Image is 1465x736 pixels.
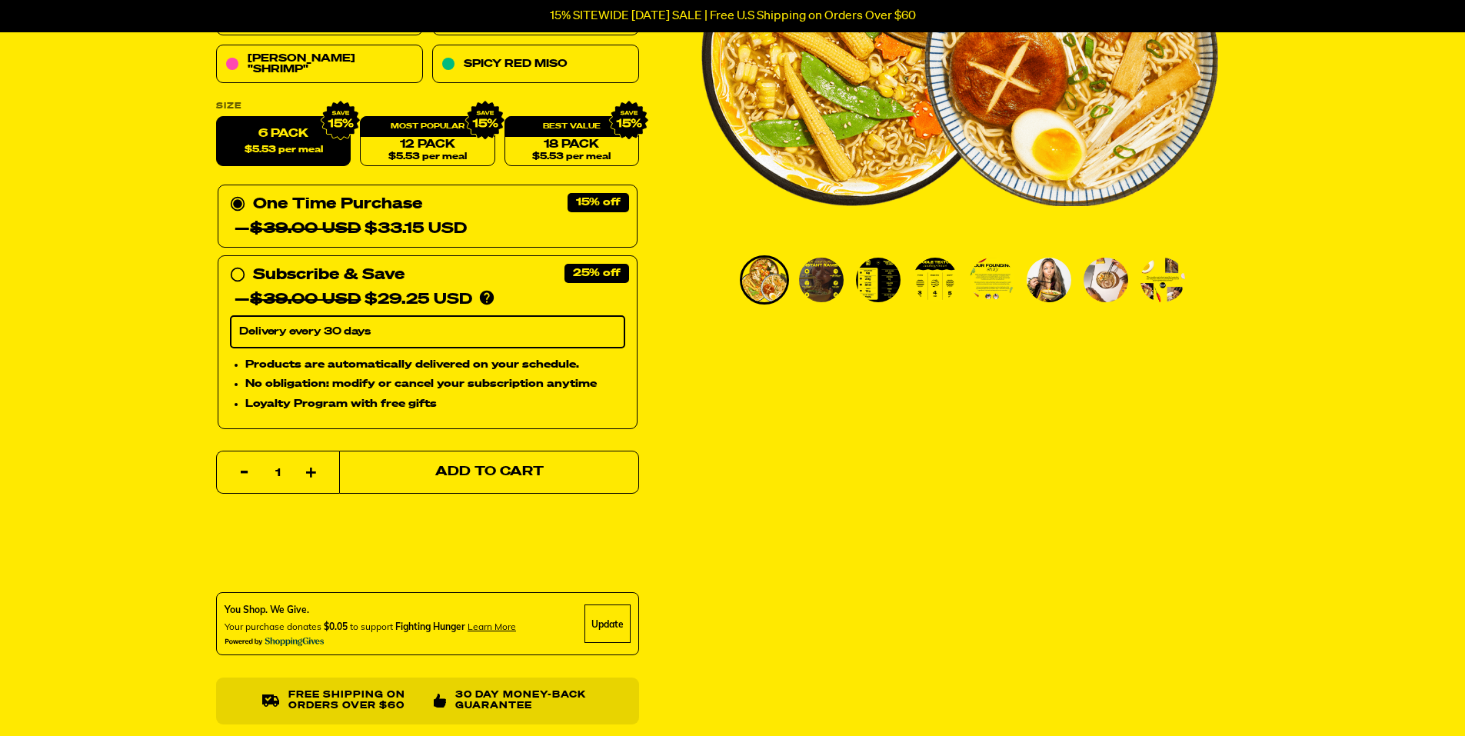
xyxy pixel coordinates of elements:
[913,258,957,302] img: Variety Vol. 2
[245,396,625,413] li: Loyalty Program with free gifts
[288,690,421,712] p: Free shipping on orders over $60
[608,101,648,141] img: IMG_9632.png
[1140,258,1185,302] img: Variety Vol. 2
[432,45,639,84] a: Spicy Red Miso
[235,288,472,312] div: — $29.25 USD
[360,117,494,167] a: 12 Pack$5.53 per meal
[395,621,465,632] span: Fighting Hunger
[230,316,625,348] select: Subscribe & Save —$39.00 USD$29.25 USD Products are automatically delivered on your schedule. No ...
[854,255,903,305] li: Go to slide 3
[701,255,1218,305] div: PDP main carousel thumbnails
[740,255,789,305] li: Go to slide 1
[321,101,361,141] img: IMG_9632.png
[216,102,639,111] label: Size
[464,101,504,141] img: IMG_9632.png
[970,258,1014,302] img: Variety Vol. 2
[455,690,593,712] p: 30 Day Money-Back Guarantee
[532,152,611,162] span: $5.53 per meal
[1081,255,1130,305] li: Go to slide 7
[504,117,638,167] a: 18 Pack$5.53 per meal
[230,192,625,241] div: One Time Purchase
[468,621,516,632] span: Learn more about donating
[584,604,631,643] div: Update Cause Button
[1024,255,1074,305] li: Go to slide 6
[911,255,960,305] li: Go to slide 4
[225,621,321,632] span: Your purchase donates
[226,451,330,495] input: quantity
[225,603,516,617] div: You Shop. We Give.
[245,356,625,373] li: Products are automatically delivered on your schedule.
[1138,255,1187,305] li: Go to slide 8
[1084,258,1128,302] img: Variety Vol. 2
[797,255,846,305] li: Go to slide 2
[435,466,543,479] span: Add to Cart
[250,292,361,308] del: $39.00 USD
[799,258,844,302] img: Variety Vol. 2
[250,221,361,237] del: $39.00 USD
[1027,258,1071,302] img: Variety Vol. 2
[388,152,466,162] span: $5.53 per meal
[216,45,423,84] a: [PERSON_NAME] "Shrimp"
[245,376,625,393] li: No obligation: modify or cancel your subscription anytime
[550,9,916,23] p: 15% SITEWIDE [DATE] SALE | Free U.S Shipping on Orders Over $60
[253,263,405,288] div: Subscribe & Save
[235,217,467,241] div: — $33.15 USD
[324,621,348,632] span: $0.05
[856,258,901,302] img: Variety Vol. 2
[339,451,639,494] button: Add to Cart
[244,145,322,155] span: $5.53 per meal
[225,637,325,647] img: Powered By ShoppingGives
[216,117,351,167] label: 6 Pack
[742,258,787,302] img: Variety Vol. 2
[967,255,1017,305] li: Go to slide 5
[350,621,393,632] span: to support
